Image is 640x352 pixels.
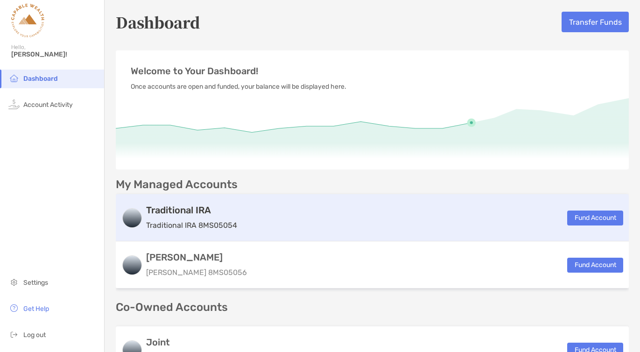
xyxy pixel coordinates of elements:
[11,50,98,58] span: [PERSON_NAME]!
[123,256,141,275] img: logo account
[23,305,49,313] span: Get Help
[8,99,20,110] img: activity icon
[8,276,20,288] img: settings icon
[146,252,247,263] h3: [PERSON_NAME]
[116,11,200,33] h5: Dashboard
[116,302,629,313] p: Co-Owned Accounts
[131,65,614,77] p: Welcome to Your Dashboard!
[567,258,623,273] button: Fund Account
[131,81,614,92] p: Once accounts are open and funded, your balance will be displayed here.
[123,209,141,227] img: logo account
[23,101,73,109] span: Account Activity
[23,75,58,83] span: Dashboard
[11,4,44,37] img: Zoe Logo
[8,329,20,340] img: logout icon
[8,303,20,314] img: get-help icon
[146,337,204,348] h3: Joint
[23,279,48,287] span: Settings
[146,267,247,278] p: [PERSON_NAME] 8MS05056
[116,179,238,190] p: My Managed Accounts
[8,72,20,84] img: household icon
[562,12,629,32] button: Transfer Funds
[567,211,623,225] button: Fund Account
[146,219,237,231] p: Traditional IRA 8MS05054
[23,331,46,339] span: Log out
[146,204,237,216] h3: Traditional IRA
